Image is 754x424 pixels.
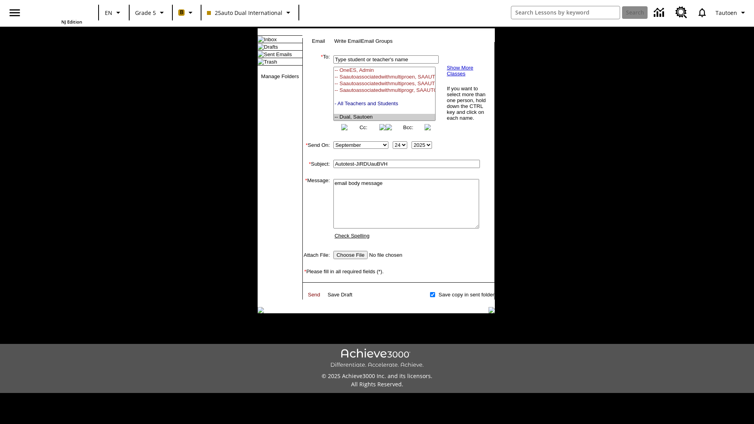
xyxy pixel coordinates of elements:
button: Boost Class color is peach. Change class color [175,5,198,20]
a: Trash [264,59,277,65]
span: 25auto Dual International [207,9,282,17]
img: button_right.png [425,124,431,130]
a: Cc: [359,124,367,130]
img: folder_icon.gif [258,36,264,42]
td: Subject: [303,158,330,170]
button: Language: EN, Select a language [101,5,126,20]
div: Home [31,2,82,25]
a: Show More Classes [447,65,473,77]
img: table_footer_right.gif [489,307,495,313]
a: Sent Emails [264,51,292,57]
a: Check Spelling [335,233,370,239]
img: folder_icon.gif [258,44,264,50]
span: Tautoen [716,9,737,17]
a: Resource Center, Will open in new tab [671,2,692,23]
option: -- OneES, Admin [334,67,435,74]
img: spacer.gif [303,289,304,290]
img: folder_icon.gif [258,58,264,65]
img: table_footer_left.gif [258,307,264,313]
img: spacer.gif [303,274,311,282]
span: B [180,7,183,17]
a: Send [308,292,320,298]
td: If you want to select more than one person, hold down the CTRL key and click on each name. [447,85,488,121]
button: Profile/Settings [712,5,751,20]
img: spacer.gif [330,91,332,95]
td: Please fill in all required fields (*). [303,269,494,274]
a: Inbox [264,37,277,42]
span: EN [105,9,112,17]
img: button_left.png [341,124,348,130]
option: - All Teachers and Students [334,101,435,107]
td: Message: [303,177,330,241]
a: Write Email [334,38,361,44]
img: spacer.gif [303,150,311,158]
button: Grade: Grade 5, Select a grade [132,5,170,20]
span: Grade 5 [135,9,156,17]
a: Email [312,38,325,44]
a: Drafts [264,44,278,50]
a: Data Center [649,2,671,24]
a: Bcc: [403,124,414,130]
td: Send On: [303,140,330,150]
img: folder_icon.gif [258,51,264,57]
option: -- Saautoassociatedwithmultiproen, SAAUTOASSOCIATEDWITHMULTIPROGRAMEN [334,74,435,80]
option: -- Saautoassociatedwithmultiproes, SAAUTOASSOCIATEDWITHMULTIPROGRAMES [334,80,435,87]
span: NJ Edition [61,19,82,25]
img: spacer.gif [303,294,304,295]
td: Save copy in sent folder [436,290,494,299]
a: Notifications [692,2,712,23]
td: Attach File: [303,249,330,261]
img: spacer.gif [303,132,311,140]
img: spacer.gif [303,261,311,269]
option: -- Saautoassociatedwithmultiprogr, SAAUTOASSOCIATEDWITHMULTIPROGRAMCLA [334,87,435,94]
a: Email Groups [361,38,393,44]
img: Achieve3000 Differentiate Accelerate Achieve [330,349,424,369]
img: spacer.gif [303,299,304,300]
a: Manage Folders [261,73,299,79]
button: Class: 25auto Dual International, Select your class [204,5,296,20]
td: To: [303,54,330,132]
option: -- Dual, Sautoen [334,114,435,121]
button: Open side menu [3,1,26,24]
img: spacer.gif [303,283,309,289]
a: Save Draft [328,292,352,298]
img: button_right.png [379,124,386,130]
img: spacer.gif [303,170,311,177]
img: spacer.gif [303,241,311,249]
img: button_left.png [386,124,392,130]
input: search field [511,6,620,19]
